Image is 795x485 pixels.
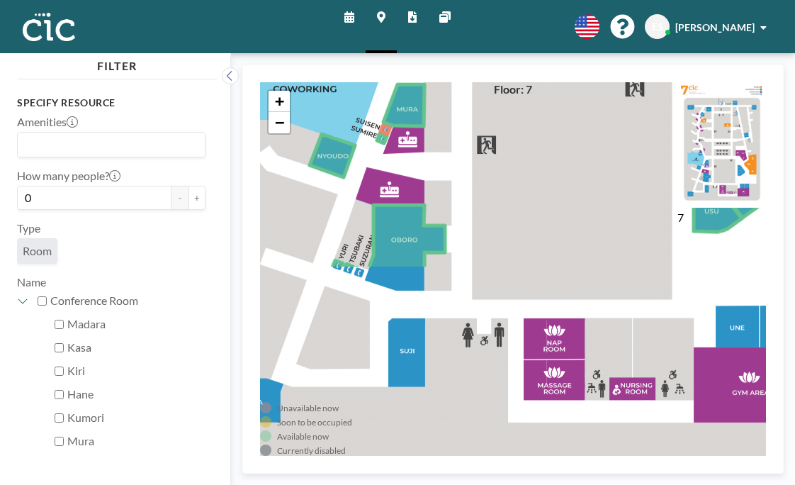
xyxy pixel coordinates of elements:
img: organization-logo [23,13,75,41]
label: Type [17,221,40,235]
span: + [275,92,284,110]
div: Available now [277,431,329,442]
label: 7 [677,211,684,224]
button: - [171,186,188,210]
span: [PERSON_NAME] [675,21,755,33]
label: Mura [67,434,205,448]
label: Kumori [67,411,205,425]
img: e756fe08e05d43b3754d147caf3627ee.png [677,82,766,208]
label: Kasa [67,340,205,355]
input: Search for option [19,135,197,154]
div: Soon to be occupied [277,417,352,428]
label: Kiri [67,364,205,378]
label: Madara [67,317,205,331]
label: Amenities [17,115,78,129]
a: Zoom out [269,112,290,133]
label: Conference Room [50,294,205,308]
span: Room [23,244,52,258]
div: Search for option [18,133,205,157]
span: ES [652,21,663,33]
div: Unavailable now [277,403,339,413]
span: − [275,113,284,131]
button: + [188,186,205,210]
label: Name [17,275,46,289]
label: How many people? [17,169,120,183]
div: Currently disabled [277,445,346,456]
label: Hane [67,387,205,401]
h4: Floor: 7 [494,82,532,96]
h3: Specify resource [17,96,205,109]
a: Zoom in [269,91,290,112]
h4: FILTER [17,53,217,73]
